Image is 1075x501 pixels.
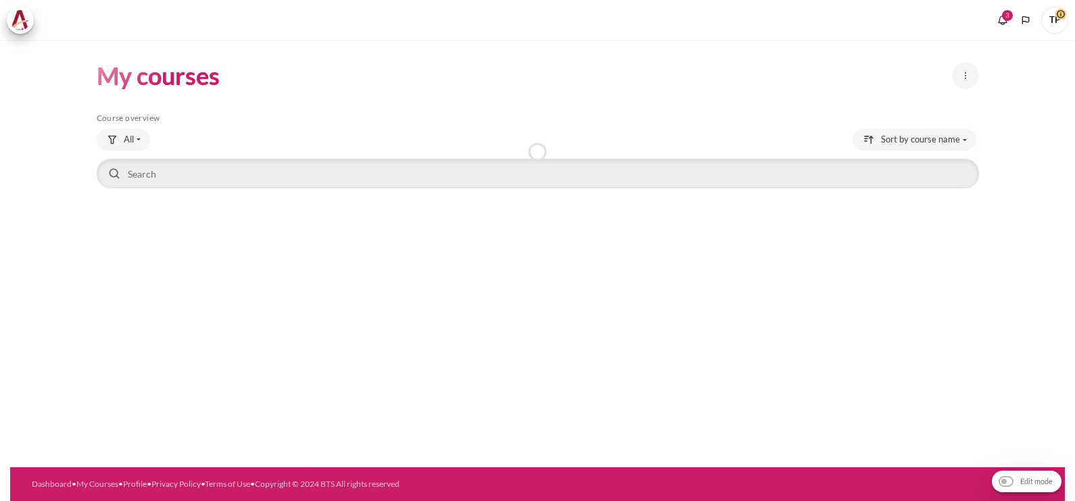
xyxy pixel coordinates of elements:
[881,133,960,147] span: Sort by course name
[97,129,979,191] div: Course overview controls
[123,479,147,489] a: Profile
[205,479,250,489] a: Terms of Use
[76,479,118,489] a: My Courses
[97,129,150,151] button: Grouping drop-down menu
[1002,10,1013,21] div: 3
[993,10,1013,30] div: Show notification window with 3 new notifications
[97,60,220,92] h1: My courses
[1016,10,1036,30] button: Languages
[7,7,41,34] a: Architeck Architeck
[1041,7,1068,34] span: TP
[255,479,400,489] a: Copyright © 2024 BTS All rights reserved
[853,129,976,151] button: Sorting drop-down menu
[124,133,134,147] span: All
[32,478,595,490] div: • • • • •
[10,40,1065,211] section: Content
[1041,7,1068,34] a: User menu
[11,10,30,30] img: Architeck
[97,159,979,188] input: Search
[151,479,201,489] a: Privacy Policy
[32,479,72,489] a: Dashboard
[97,113,979,124] h5: Course overview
